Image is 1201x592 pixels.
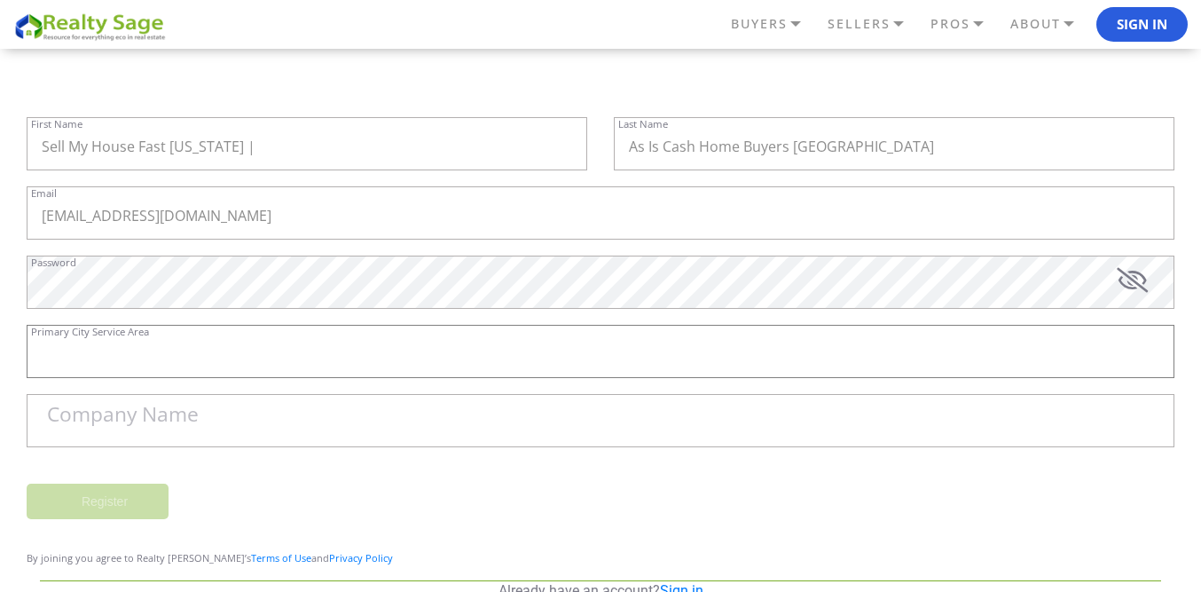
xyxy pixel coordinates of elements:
a: Privacy Policy [329,551,393,564]
button: Sign In [1096,7,1188,43]
a: BUYERS [726,9,823,39]
img: REALTY SAGE [13,11,173,42]
label: Last Name [618,119,668,129]
label: First Name [31,119,82,129]
a: Terms of Use [251,551,311,564]
a: ABOUT [1006,9,1096,39]
label: Primary City Service Area [31,327,149,336]
label: Company Name [47,405,199,425]
a: PROS [926,9,1006,39]
label: Password [31,257,76,267]
label: Email [31,188,57,198]
a: SELLERS [823,9,926,39]
span: By joining you agree to Realty [PERSON_NAME]’s and [27,551,393,564]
